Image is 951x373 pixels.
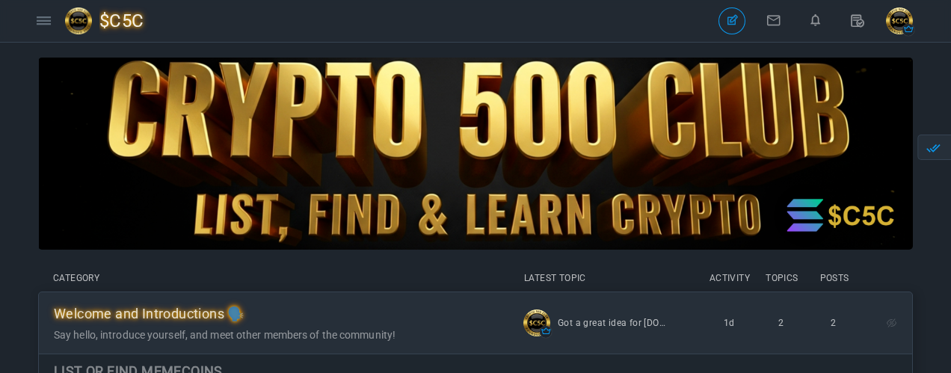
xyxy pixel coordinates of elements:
[54,310,244,321] a: Welcome and Introductions 🗣️
[756,272,808,284] li: Topics
[704,272,756,284] span: Activity
[523,309,550,336] img: cropcircle.png
[53,272,494,284] li: Category
[54,306,244,321] span: Welcome and Introductions 🗣️
[65,4,156,38] a: $C5C
[703,309,755,336] time: 1d
[524,273,586,283] span: Latest Topic
[99,4,156,38] span: $C5C
[558,309,669,336] a: Got a great idea for [DOMAIN_NAME]? We want to hear it!
[65,7,99,34] img: 91x91forum.png
[831,318,836,328] span: 2
[886,7,913,34] img: cropcircle.png
[808,272,861,284] li: Posts
[778,318,784,328] span: 2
